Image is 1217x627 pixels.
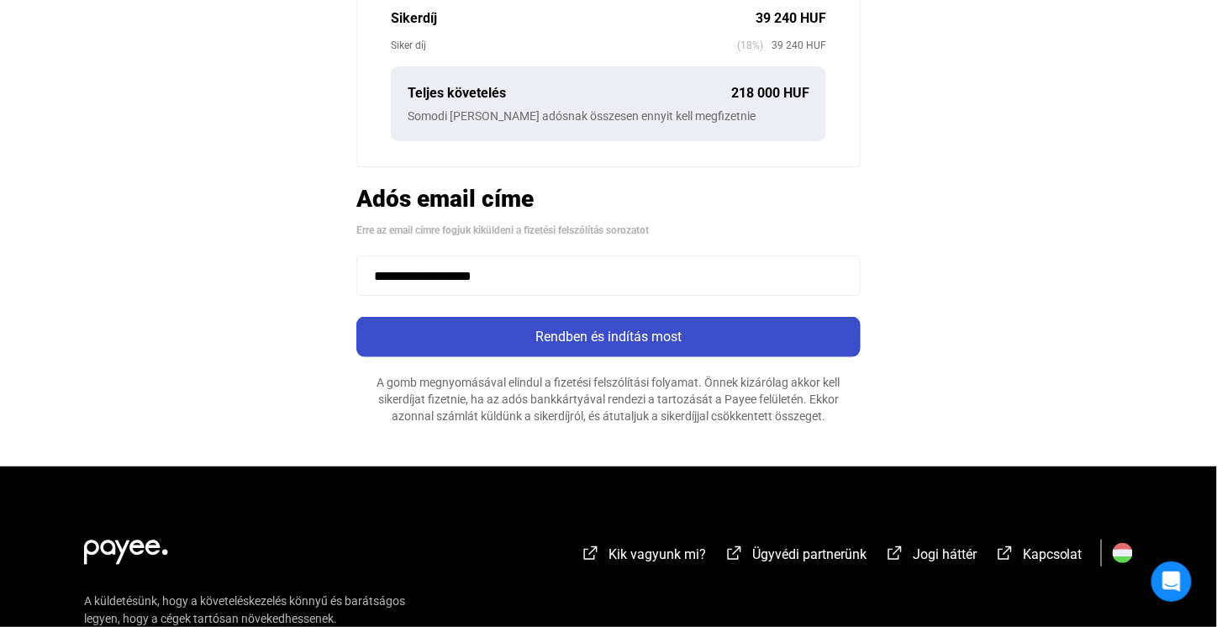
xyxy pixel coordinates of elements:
[995,549,1083,565] a: external-link-whiteKapcsolat
[1113,543,1133,563] img: HU.svg
[1023,546,1083,562] span: Kapcsolat
[581,545,601,561] img: external-link-white
[391,37,737,54] div: Siker díj
[391,8,756,29] div: Sikerdíj
[608,546,706,562] span: Kik vagyunk mi?
[408,108,809,124] div: Somodi [PERSON_NAME] adósnak összesen ennyit kell megfizetnie
[356,374,861,424] div: A gomb megnyomásával elindul a fizetési felszólítási folyamat. Önnek kizárólag akkor kell sikerdí...
[885,545,905,561] img: external-link-white
[724,549,867,565] a: external-link-whiteÜgyvédi partnerünk
[737,37,763,54] span: (18%)
[724,545,745,561] img: external-link-white
[995,545,1015,561] img: external-link-white
[756,8,826,29] div: 39 240 HUF
[1151,561,1192,602] div: Open Intercom Messenger
[731,83,809,103] div: 218 000 HUF
[763,37,826,54] span: 39 240 HUF
[356,222,861,239] div: Erre az email címre fogjuk kiküldeni a fizetési felszólítás sorozatot
[84,530,168,565] img: white-payee-white-dot.svg
[408,83,731,103] div: Teljes követelés
[913,546,977,562] span: Jogi háttér
[752,546,867,562] span: Ügyvédi partnerünk
[356,317,861,357] button: Rendben és indítás most
[885,549,977,565] a: external-link-whiteJogi háttér
[581,549,706,565] a: external-link-whiteKik vagyunk mi?
[361,327,856,347] div: Rendben és indítás most
[356,184,861,213] h2: Adós email címe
